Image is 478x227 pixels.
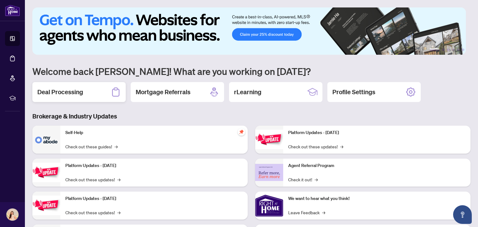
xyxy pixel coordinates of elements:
[238,128,245,136] span: pushpin
[32,7,466,55] img: Slide 0
[32,126,60,154] img: Self-Help
[457,49,459,51] button: 5
[255,192,283,220] img: We want to hear what you think!
[65,195,243,202] p: Platform Updates - [DATE]
[255,130,283,149] img: Platform Updates - June 23, 2025
[288,209,325,216] a: Leave Feedback→
[442,49,444,51] button: 2
[7,209,18,220] img: Profile Icon
[332,88,375,96] h2: Profile Settings
[288,195,466,202] p: We want to hear what you think!
[288,176,318,183] a: Check it out!→
[462,49,464,51] button: 6
[315,176,318,183] span: →
[65,209,120,216] a: Check out these updates!→
[65,129,243,136] p: Self-Help
[288,129,466,136] p: Platform Updates - [DATE]
[32,196,60,215] img: Platform Updates - July 21, 2025
[65,162,243,169] p: Platform Updates - [DATE]
[340,143,343,150] span: →
[288,143,343,150] a: Check out these updates!→
[234,88,261,96] h2: rLearning
[288,162,466,169] p: Agent Referral Program
[65,176,120,183] a: Check out these updates!→
[322,209,325,216] span: →
[117,176,120,183] span: →
[32,112,471,121] h3: Brokerage & Industry Updates
[447,49,449,51] button: 3
[32,65,471,77] h1: Welcome back [PERSON_NAME]! What are you working on [DATE]?
[5,5,20,16] img: logo
[452,49,454,51] button: 4
[37,88,83,96] h2: Deal Processing
[453,205,472,224] button: Open asap
[429,49,439,51] button: 1
[117,209,120,216] span: →
[255,164,283,181] img: Agent Referral Program
[65,143,118,150] a: Check out these guides!→
[136,88,190,96] h2: Mortgage Referrals
[32,163,60,182] img: Platform Updates - September 16, 2025
[115,143,118,150] span: →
